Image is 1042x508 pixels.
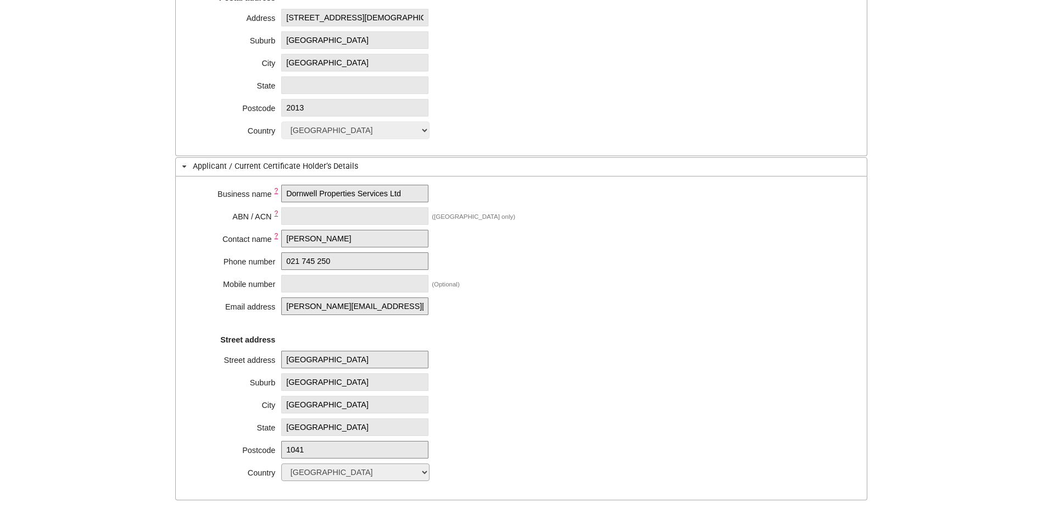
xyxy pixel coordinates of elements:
div: Postcode [193,443,275,454]
div: Address [193,10,275,21]
div: Country [193,465,275,476]
div: ABN / ACN [193,209,275,220]
div: State [193,420,275,431]
div: Email address [193,299,275,310]
span: This is the business name of the Certificate Holder who will be legally responsible for the elect... [274,187,278,195]
span: Australian applicants must include their Australian Business Number (ABN) or their Australian Com... [274,209,278,217]
div: Contact name [193,231,275,242]
div: State [193,78,275,89]
div: City [193,56,275,67]
div: ([GEOGRAPHIC_DATA] only) [432,213,515,220]
div: Suburb [193,33,275,44]
div: Suburb [193,375,275,386]
div: (Optional) [432,281,460,288]
strong: Street address [220,335,275,344]
div: Country [193,123,275,134]
div: Postcode [193,101,275,112]
div: Mobile number [193,277,275,288]
span: This is the contact details (name, ph, fax, email) of the person who owns the business, or is an ... [274,232,278,240]
div: Business name [193,186,275,197]
h3: Applicant / Current Certificate Holder’s Details [175,157,867,176]
div: Street address [193,352,275,363]
div: City [193,397,275,408]
div: Phone number [193,254,275,265]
